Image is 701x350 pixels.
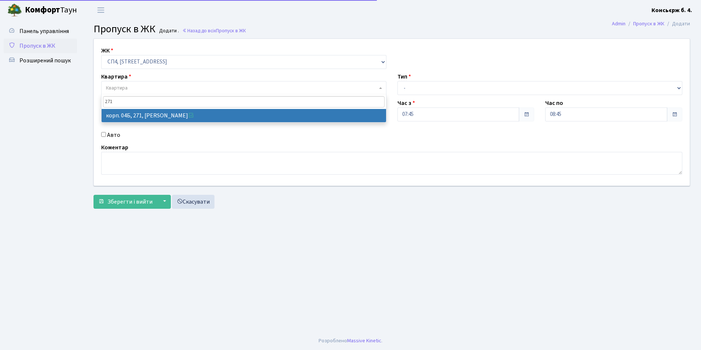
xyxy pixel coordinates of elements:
label: Час по [545,99,563,107]
a: Пропуск в ЖК [633,20,664,28]
img: logo.png [7,3,22,18]
a: Massive Kinetic [347,337,381,344]
span: Пропуск в ЖК [216,27,246,34]
span: Пропуск в ЖК [93,22,155,36]
div: Розроблено . [319,337,382,345]
a: Пропуск в ЖК [4,39,77,53]
span: Розширений пошук [19,56,71,65]
button: Переключити навігацію [92,4,110,16]
li: Додати [664,20,690,28]
label: Авто [107,131,120,139]
span: Зберегти і вийти [107,198,153,206]
label: Коментар [101,143,128,152]
b: Консьєрж б. 4. [652,6,692,14]
span: Панель управління [19,27,69,35]
label: ЖК [101,46,113,55]
span: Таун [25,4,77,17]
span: Пропуск в ЖК [19,42,55,50]
label: Квартира [101,72,131,81]
a: Admin [612,20,625,28]
li: корп. 04Б, 271, [PERSON_NAME] [102,109,386,122]
a: Скасувати [172,195,214,209]
a: Консьєрж б. 4. [652,6,692,15]
a: Панель управління [4,24,77,39]
a: Розширений пошук [4,53,77,68]
a: Назад до всіхПропуск в ЖК [182,27,246,34]
small: Додати . [158,28,179,34]
nav: breadcrumb [601,16,701,32]
b: Комфорт [25,4,60,16]
label: Тип [397,72,411,81]
label: Час з [397,99,415,107]
button: Зберегти і вийти [93,195,157,209]
span: Квартира [106,84,128,92]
